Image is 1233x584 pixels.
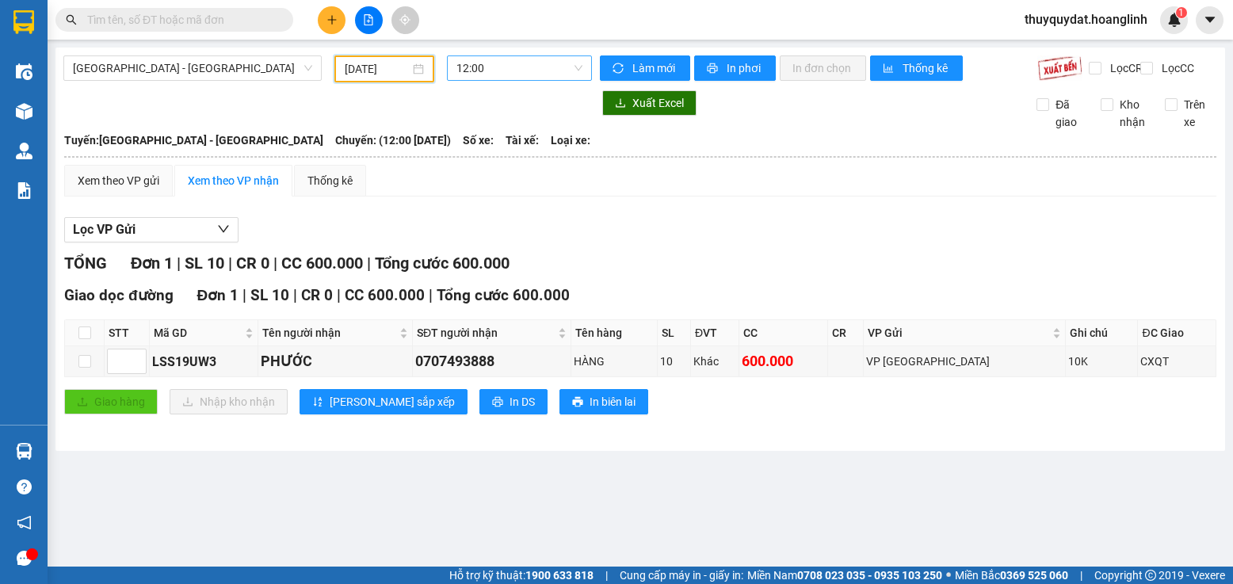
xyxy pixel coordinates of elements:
div: LSS19UW3 [152,352,255,372]
div: HÀNG [574,353,655,370]
span: [PERSON_NAME] sắp xếp [330,393,455,410]
th: ĐC Giao [1138,320,1216,346]
td: PHƯỚC [258,346,413,377]
span: sort-ascending [312,396,323,409]
span: | [337,286,341,304]
span: question-circle [17,479,32,494]
span: down [217,223,230,235]
span: 1 [1178,7,1184,18]
td: 0707493888 [413,346,571,377]
span: Đơn 1 [131,254,173,273]
span: | [273,254,277,273]
span: ⚪️ [946,572,951,578]
span: CC 600.000 [281,254,363,273]
span: Mã GD [154,324,242,342]
span: In DS [510,393,535,410]
span: Lọc VP Gửi [73,219,136,239]
span: | [367,254,371,273]
button: syncLàm mới [600,55,690,81]
span: search [66,14,77,25]
div: Khác [693,353,736,370]
span: Hà Nội - Quảng Bình [73,56,312,80]
span: Lọc CC [1155,59,1197,77]
button: uploadGiao hàng [64,389,158,414]
span: Miền Bắc [955,567,1068,584]
strong: 1900 633 818 [525,569,594,582]
img: warehouse-icon [16,443,32,460]
th: STT [105,320,150,346]
span: | [293,286,297,304]
span: bar-chart [883,63,896,75]
sup: 1 [1176,7,1187,18]
span: plus [326,14,338,25]
span: Tên người nhận [262,324,396,342]
button: downloadNhập kho nhận [170,389,288,414]
span: VP Gửi [868,324,1048,342]
button: sort-ascending[PERSON_NAME] sắp xếp [300,389,468,414]
b: Tuyến: [GEOGRAPHIC_DATA] - [GEOGRAPHIC_DATA] [64,134,323,147]
span: 12:00 [456,56,582,80]
span: Đã giao [1049,96,1089,131]
span: | [429,286,433,304]
span: Thống kê [903,59,950,77]
div: 10 [660,353,688,370]
span: Giao dọc đường [64,286,174,304]
span: printer [572,396,583,409]
td: CXQT [1138,346,1216,377]
span: Đơn 1 [197,286,239,304]
td: LSS19UW3 [150,346,258,377]
span: message [17,551,32,566]
div: 0707493888 [415,350,568,372]
span: Làm mới [632,59,678,77]
span: printer [707,63,720,75]
div: Xem theo VP gửi [78,172,159,189]
span: Chuyến: (12:00 [DATE]) [335,132,451,149]
input: 14/09/2025 [345,60,410,78]
span: Miền Nam [747,567,942,584]
span: caret-down [1203,13,1217,27]
div: VP [GEOGRAPHIC_DATA] [866,353,1062,370]
img: 9k= [1037,55,1082,81]
span: Hỗ trợ kỹ thuật: [449,567,594,584]
span: | [177,254,181,273]
button: In đơn chọn [780,55,866,81]
span: SĐT người nhận [417,324,555,342]
span: TỔNG [64,254,107,273]
button: bar-chartThống kê [870,55,963,81]
span: | [228,254,232,273]
span: Số xe: [463,132,494,149]
span: CC 600.000 [345,286,425,304]
input: Tìm tên, số ĐT hoặc mã đơn [87,11,274,29]
span: In phơi [727,59,763,77]
span: download [615,97,626,110]
button: printerIn phơi [694,55,776,81]
img: warehouse-icon [16,143,32,159]
span: CR 0 [236,254,269,273]
span: In biên lai [590,393,636,410]
th: ĐVT [691,320,739,346]
span: Lọc CR [1104,59,1145,77]
span: | [242,286,246,304]
span: Cung cấp máy in - giấy in: [620,567,743,584]
th: Tên hàng [571,320,658,346]
span: Tổng cước 600.000 [437,286,570,304]
button: file-add [355,6,383,34]
span: printer [492,396,503,409]
span: | [605,567,608,584]
button: printerIn biên lai [559,389,648,414]
td: VP Mỹ Đình [864,346,1065,377]
button: aim [391,6,419,34]
span: Xuất Excel [632,94,684,112]
span: | [1080,567,1082,584]
button: printerIn DS [479,389,548,414]
strong: 0708 023 035 - 0935 103 250 [797,569,942,582]
span: notification [17,515,32,530]
button: Lọc VP Gửi [64,217,239,242]
th: SL [658,320,691,346]
img: solution-icon [16,182,32,199]
span: Loại xe: [551,132,590,149]
span: Trên xe [1178,96,1217,131]
button: downloadXuất Excel [602,90,697,116]
th: CR [828,320,864,346]
span: sync [613,63,626,75]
